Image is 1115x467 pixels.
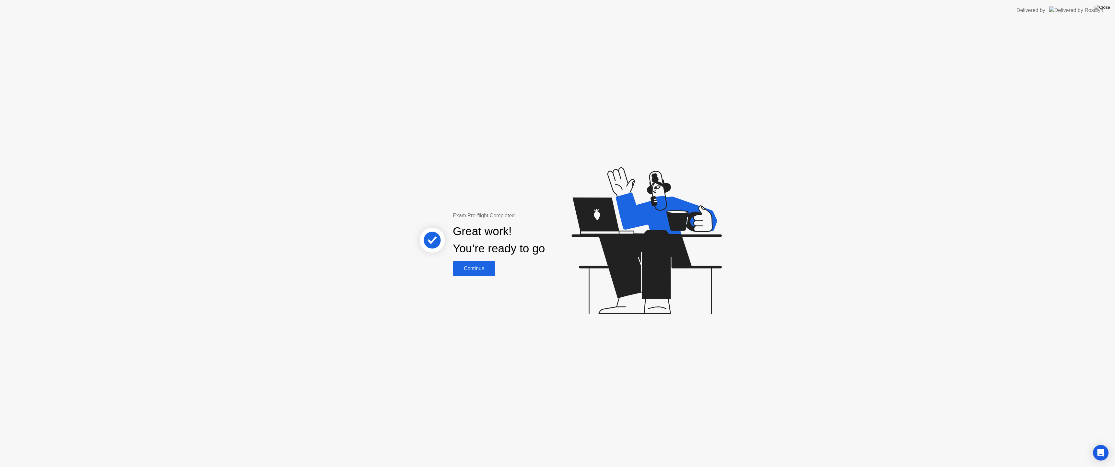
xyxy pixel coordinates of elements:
div: Delivered by [1016,6,1045,14]
img: Delivered by Rosalyn [1049,6,1103,14]
button: Continue [453,261,495,276]
div: Continue [455,266,493,271]
div: Open Intercom Messenger [1093,445,1109,461]
img: Close [1094,5,1110,10]
div: Great work! You’re ready to go [453,223,545,257]
div: Exam Pre-flight Completed [453,212,587,220]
